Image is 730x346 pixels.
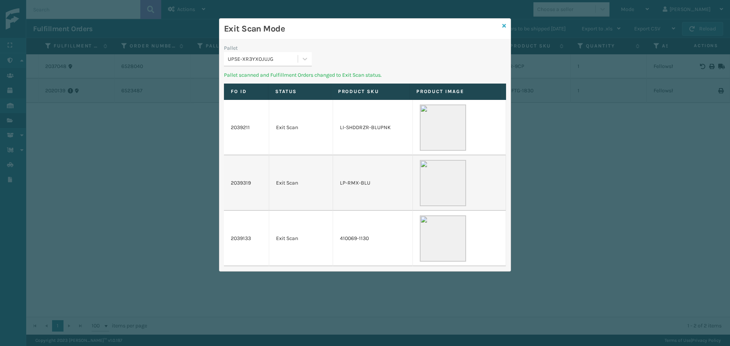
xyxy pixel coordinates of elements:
[275,88,324,95] label: Status
[420,104,466,151] img: 51104088640_40f294f443_o-scaled-700x700.jpg
[228,55,298,63] div: UPSE-XR3YXOJUJG
[224,71,506,79] p: Pallet scanned and Fulfillment Orders changed to Exit Scan status.
[420,215,466,262] img: 51104088640_40f294f443_o-scaled-700x700.jpg
[333,211,413,266] td: 410069-1130
[269,211,333,266] td: Exit Scan
[416,88,494,95] label: Product Image
[269,155,333,211] td: Exit Scan
[224,44,238,52] label: Pallet
[231,235,251,242] a: 2039133
[231,124,250,131] a: 2039211
[231,179,251,187] a: 2039319
[333,155,413,211] td: LP-RMX-BLU
[269,100,333,155] td: Exit Scan
[224,23,499,35] h3: Exit Scan Mode
[420,160,466,206] img: 51104088640_40f294f443_o-scaled-700x700.jpg
[338,88,402,95] label: Product SKU
[231,88,261,95] label: FO ID
[333,100,413,155] td: LI-SHDDRZR-BLUPNK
